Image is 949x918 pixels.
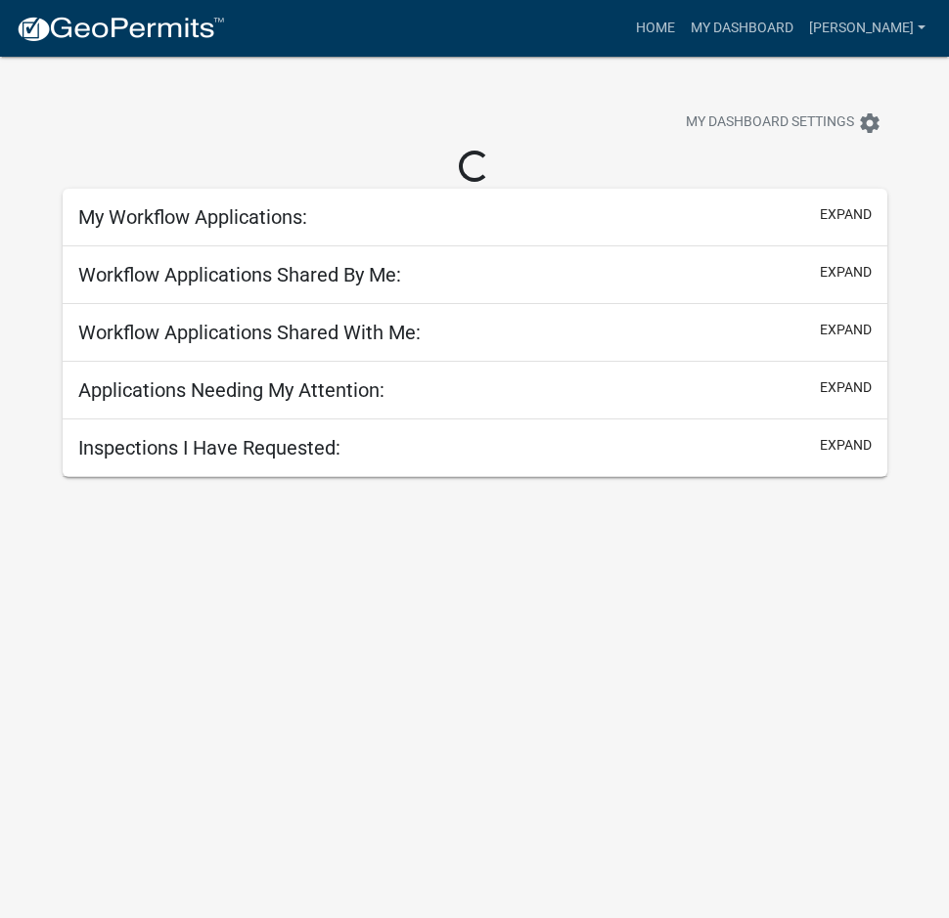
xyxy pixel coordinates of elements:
[78,436,340,459] h5: Inspections I Have Requested:
[820,204,872,225] button: expand
[78,263,401,286] h5: Workflow Applications Shared By Me:
[78,378,384,402] h5: Applications Needing My Attention:
[858,111,881,135] i: settings
[801,10,933,47] a: [PERSON_NAME]
[78,321,421,344] h5: Workflow Applications Shared With Me:
[628,10,683,47] a: Home
[820,320,872,340] button: expand
[820,435,872,456] button: expand
[820,377,872,398] button: expand
[686,111,854,135] span: My Dashboard Settings
[820,262,872,283] button: expand
[670,104,897,142] button: My Dashboard Settingssettings
[78,205,307,229] h5: My Workflow Applications:
[683,10,801,47] a: My Dashboard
